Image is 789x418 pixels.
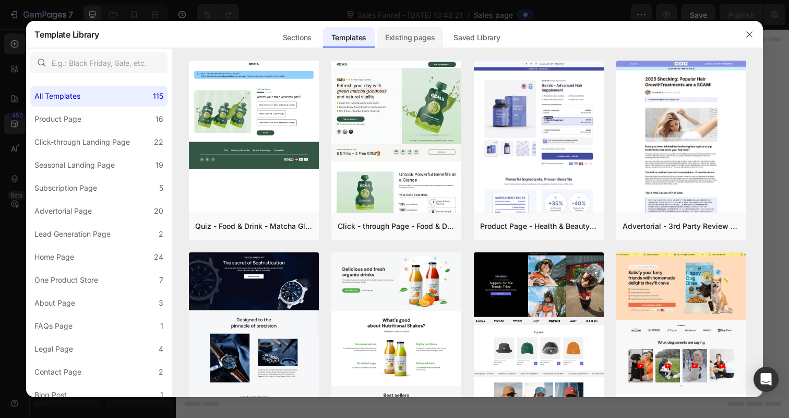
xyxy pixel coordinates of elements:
[34,297,75,309] div: About Page
[332,222,420,243] button: Explore templates
[159,182,163,194] div: 5
[159,366,163,378] div: 2
[34,159,115,171] div: Seasonal Landing Page
[480,220,597,233] div: Product Page - Health & Beauty - Hair Supplement
[623,220,740,233] div: Advertorial - 3rd Party Review - The Before Image - Hair Supplement
[34,274,98,286] div: One Product Store
[234,201,392,214] div: Start building with Sections/Elements or
[153,90,163,102] div: 115
[445,27,508,48] div: Saved Library
[30,52,168,73] input: E.g.: Black Friday, Sale, etc.
[189,61,319,169] img: quiz-1.png
[34,320,73,332] div: FAQs Page
[323,27,375,48] div: Templates
[34,366,81,378] div: Contact Page
[160,320,163,332] div: 1
[34,251,74,263] div: Home Page
[274,27,320,48] div: Sections
[159,343,163,355] div: 4
[34,21,99,48] h2: Template Library
[243,281,384,289] div: Start with Generating from URL or image
[34,90,80,102] div: All Templates
[377,27,444,48] div: Existing pages
[34,228,111,240] div: Lead Generation Page
[159,228,163,240] div: 2
[34,182,97,194] div: Subscription Page
[338,220,455,233] div: Click - through Page - Food & Drink - Matcha Glow Shot
[156,159,163,171] div: 19
[34,205,92,217] div: Advertorial Page
[34,136,130,148] div: Click-through Landing Page
[34,343,73,355] div: Legal Page
[154,251,163,263] div: 24
[207,222,326,243] button: Use existing page designs
[156,113,163,125] div: 16
[754,367,779,392] div: Open Intercom Messenger
[160,389,163,401] div: 1
[34,389,67,401] div: Blog Post
[154,136,163,148] div: 22
[159,297,163,309] div: 3
[195,220,313,233] div: Quiz - Food & Drink - Matcha Glow Shot
[154,205,163,217] div: 20
[34,113,81,125] div: Product Page
[159,274,163,286] div: 7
